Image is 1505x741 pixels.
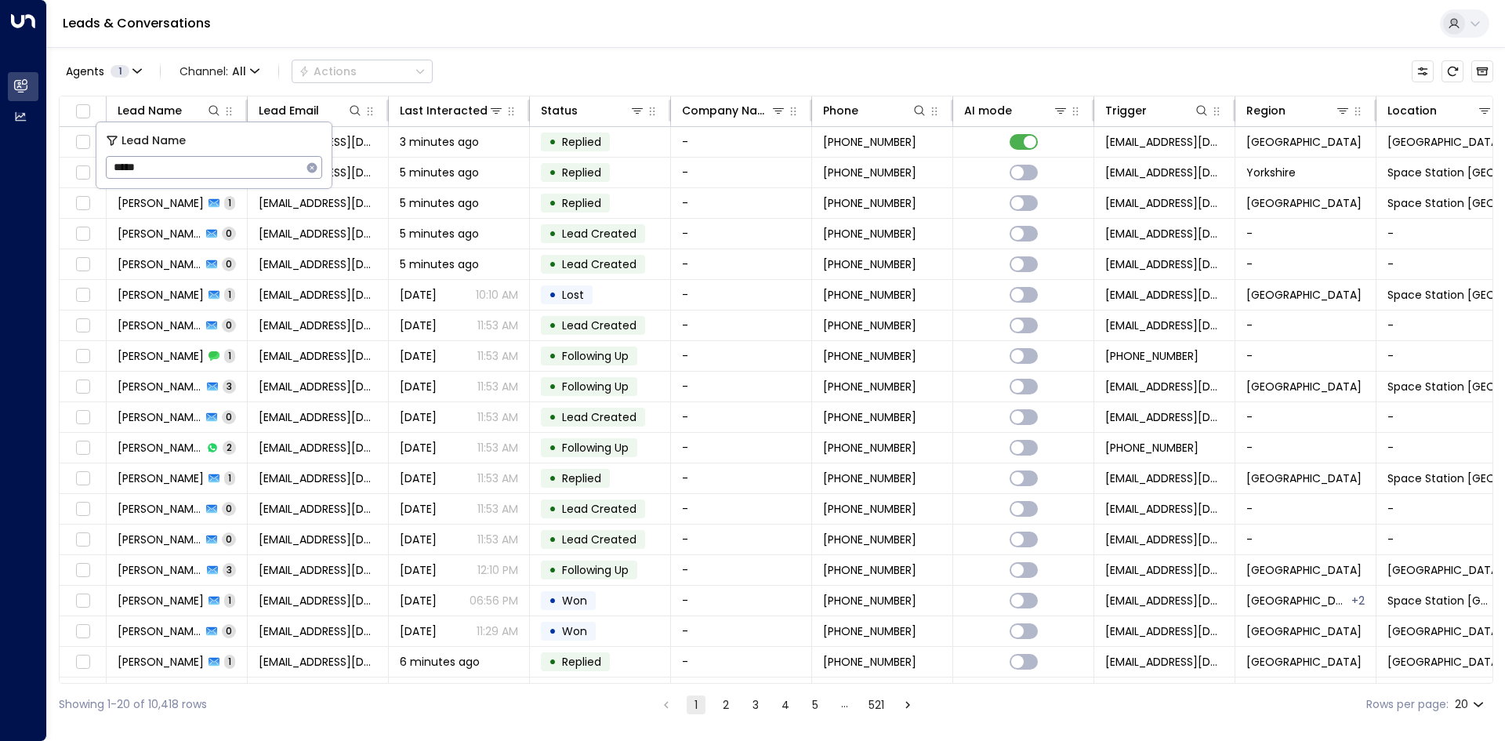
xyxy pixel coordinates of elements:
[477,348,518,364] p: 11:53 AM
[73,255,92,274] span: Toggle select row
[476,287,518,303] p: 10:10 AM
[73,377,92,397] span: Toggle select row
[1105,440,1199,456] span: +447567890123
[865,696,887,714] button: Go to page 521
[1387,593,1490,608] span: Space Station Brentford
[173,60,266,82] button: Channel:All
[292,60,433,83] button: Actions
[823,226,916,242] span: +447567890123
[1246,379,1362,394] span: Oxfordshire
[1366,696,1449,713] label: Rows per page:
[400,134,479,150] span: 3 minutes ago
[111,65,129,78] span: 1
[1105,470,1224,486] span: leads@space-station.co.uk
[1105,318,1224,333] span: leads@space-station.co.uk
[400,470,437,486] span: Aug 21, 2025
[562,165,601,180] span: Replied
[1387,654,1503,670] span: Space Station Stirchley
[562,226,636,242] span: Lead Created
[66,66,104,77] span: Agents
[562,256,636,272] span: Lead Created
[1105,379,1224,394] span: leads@space-station.co.uk
[1246,165,1296,180] span: Yorkshire
[1387,101,1492,120] div: Location
[259,593,377,608] span: charlsescott221@gmail.com
[118,226,201,242] span: Charles Scott
[400,348,437,364] span: Aug 21, 2025
[259,226,377,242] span: charlsescott221@gmail.com
[400,623,437,639] span: Jul 01, 2025
[222,532,236,546] span: 0
[477,562,518,578] p: 12:10 PM
[400,318,437,333] span: Aug 21, 2025
[549,251,557,278] div: •
[549,679,557,706] div: •
[823,101,927,120] div: Phone
[400,440,437,456] span: Aug 21, 2025
[400,501,437,517] span: Aug 21, 2025
[671,616,812,646] td: -
[687,696,705,714] button: page 1
[224,196,235,209] span: 1
[823,256,916,272] span: +447567890123
[671,494,812,524] td: -
[73,163,92,183] span: Toggle select row
[73,224,92,244] span: Toggle select row
[477,532,518,547] p: 11:53 AM
[671,555,812,585] td: -
[1105,623,1224,639] span: leads@space-station.co.uk
[562,623,587,639] span: Won
[671,463,812,493] td: -
[671,372,812,401] td: -
[224,471,235,485] span: 1
[549,373,557,400] div: •
[73,499,92,519] span: Toggle select row
[549,618,557,645] div: •
[400,101,488,120] div: Last Interacted
[400,409,437,425] span: Aug 21, 2025
[562,287,584,303] span: Lost
[549,282,557,308] div: •
[477,440,518,456] p: 11:53 AM
[562,501,636,517] span: Lead Created
[671,433,812,463] td: -
[259,654,377,670] span: isaacfunmi@yahoo.com
[259,256,377,272] span: charlsescott221@gmail.com
[400,532,437,547] span: Aug 21, 2025
[836,696,854,714] div: …
[1235,311,1376,340] td: -
[259,440,377,456] span: charlsescott221@gmail.com
[118,348,204,364] span: Charles Scott
[63,14,211,32] a: Leads & Conversations
[1105,195,1224,211] span: leads@space-station.co.uk
[477,623,518,639] p: 11:29 AM
[259,348,377,364] span: charlsescott221@gmail.com
[656,695,918,714] nav: pagination navigation
[1105,348,1199,364] span: +447567890123
[73,591,92,611] span: Toggle select row
[549,129,557,155] div: •
[477,318,518,333] p: 11:53 AM
[1246,654,1362,670] span: Birmingham
[671,525,812,554] td: -
[776,696,795,714] button: Go to page 4
[73,469,92,489] span: Toggle select row
[549,220,557,247] div: •
[224,349,235,362] span: 1
[259,623,377,639] span: charlsescott221@gmail.com
[259,470,377,486] span: charlsescott221@gmail.com
[259,101,363,120] div: Lead Email
[224,594,235,607] span: 1
[118,101,182,120] div: Lead Name
[549,587,557,614] div: •
[823,470,916,486] span: +447567890123
[549,648,557,675] div: •
[1235,219,1376,249] td: -
[562,379,629,394] span: Following Up
[1246,593,1350,608] span: Birmingham
[671,586,812,616] td: -
[470,593,518,608] p: 06:56 PM
[682,101,786,120] div: Company Name
[1351,593,1365,608] div: London,Oxfordshire
[549,159,557,186] div: •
